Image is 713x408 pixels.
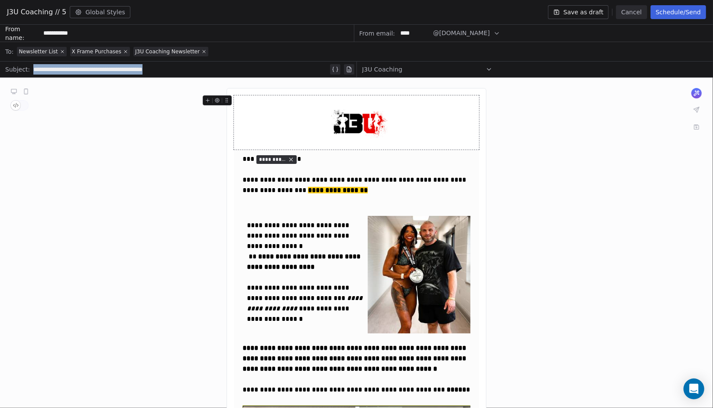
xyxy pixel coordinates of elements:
[70,6,130,18] button: Global Styles
[19,48,58,55] span: Newsletter List
[548,5,609,19] button: Save as draft
[360,29,395,38] span: From email:
[651,5,706,19] button: Schedule/Send
[72,48,122,55] span: X Frame Purchases
[7,7,66,17] span: J3U Coaching // 5
[5,25,40,42] span: From name:
[684,379,704,399] div: Open Intercom Messenger
[5,65,30,76] span: Subject:
[135,48,200,55] span: J3U Coaching Newsletter
[616,5,647,19] button: Cancel
[433,29,490,38] span: @[DOMAIN_NAME]
[362,65,402,74] span: J3U Coaching
[5,47,13,56] span: To:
